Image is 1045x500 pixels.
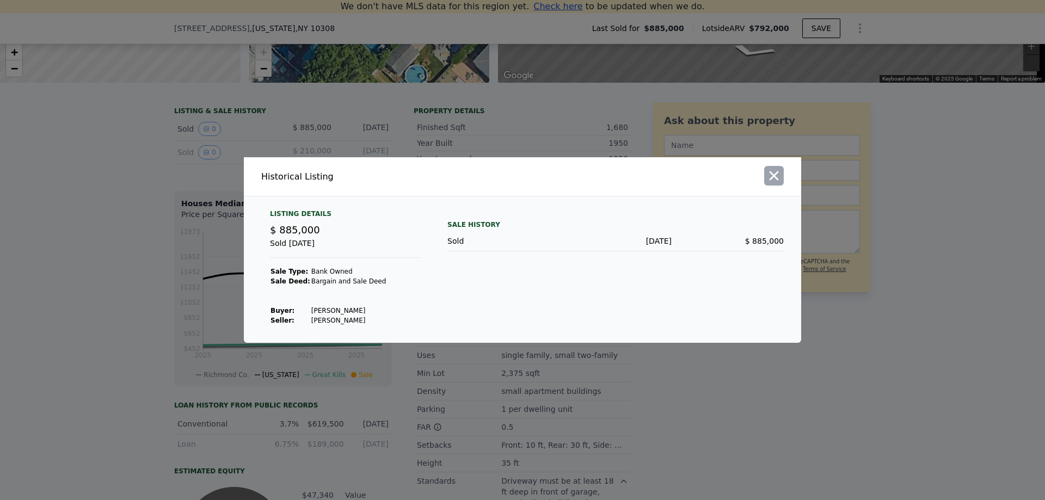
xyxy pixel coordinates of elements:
div: Sale History [447,218,784,231]
strong: Seller : [271,317,294,324]
span: $ 885,000 [270,224,320,236]
td: [PERSON_NAME] [311,316,387,325]
div: [DATE] [560,236,672,246]
strong: Sale Deed: [271,277,310,285]
div: Listing Details [270,209,421,223]
span: $ 885,000 [745,237,784,245]
strong: Buyer : [271,307,294,314]
strong: Sale Type: [271,268,308,275]
td: [PERSON_NAME] [311,306,387,316]
div: Sold [DATE] [270,238,421,258]
td: Bargain and Sale Deed [311,276,387,286]
div: Sold [447,236,560,246]
div: Historical Listing [261,170,518,183]
td: Bank Owned [311,267,387,276]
